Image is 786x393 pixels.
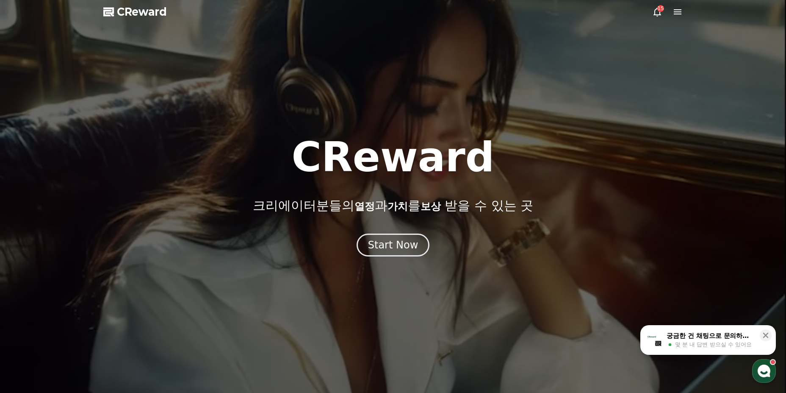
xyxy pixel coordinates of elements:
div: 15 [657,5,664,12]
p: 크리에이터분들의 과 를 받을 수 있는 곳 [253,198,533,213]
button: Start Now [357,234,430,256]
div: Start Now [368,238,418,252]
h1: CReward [291,137,494,178]
a: 대화 [56,269,109,290]
span: 대화 [77,282,88,289]
span: 보상 [421,201,441,212]
span: CReward [117,5,167,19]
span: 설정 [131,282,141,288]
a: 설정 [109,269,163,290]
a: Start Now [357,242,430,250]
a: 홈 [3,269,56,290]
a: 15 [652,7,662,17]
span: 열정 [354,201,375,212]
a: CReward [103,5,167,19]
span: 가치 [387,201,408,212]
span: 홈 [27,282,32,288]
